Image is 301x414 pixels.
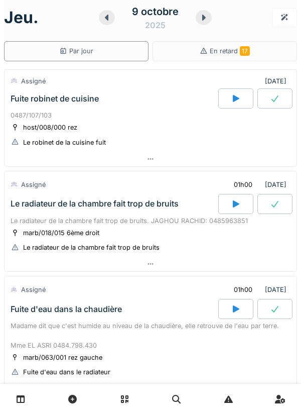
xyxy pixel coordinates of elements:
h1: jeu. [4,8,39,27]
div: Fuite d'eau dans la chaudière [11,304,122,314]
div: Assigné [21,285,46,294]
div: [DATE] [225,175,290,194]
div: 9 octobre [132,4,179,19]
div: Assigné [21,180,46,189]
div: Fuite d'eau dans le radiateur [23,367,110,377]
div: Le radiateur de la chambre fait trop de bruits [23,243,160,252]
div: 01h00 [234,180,252,189]
div: marb/063/001 rez gauche [23,353,102,362]
div: Madame dit que c'est humide au niveau de la chaudière, elle retrouve de l'eau par terre. Mme EL A... [11,321,290,350]
div: 01h00 [234,285,252,294]
div: [DATE] [265,76,290,86]
div: [DATE] [225,280,290,299]
div: Par jour [59,46,93,56]
div: marb/018/015 6ème droit [23,228,99,238]
div: Le radiateur de la chambre fait trop de bruits [11,199,179,209]
div: Fuite robinet de cuisine [11,94,99,103]
div: 2025 [145,19,166,31]
span: En retard [210,47,250,55]
div: Le radiateur de la chambre fait trop de bruits. JAGHOU RACHID: 0485963851 [11,216,290,226]
div: Le robinet de la cuisine fuit [23,138,106,147]
div: host/008/000 rez [23,123,77,132]
span: 17 [240,46,250,56]
div: 0487/107/103 [11,111,290,120]
div: Assigné [21,76,46,86]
